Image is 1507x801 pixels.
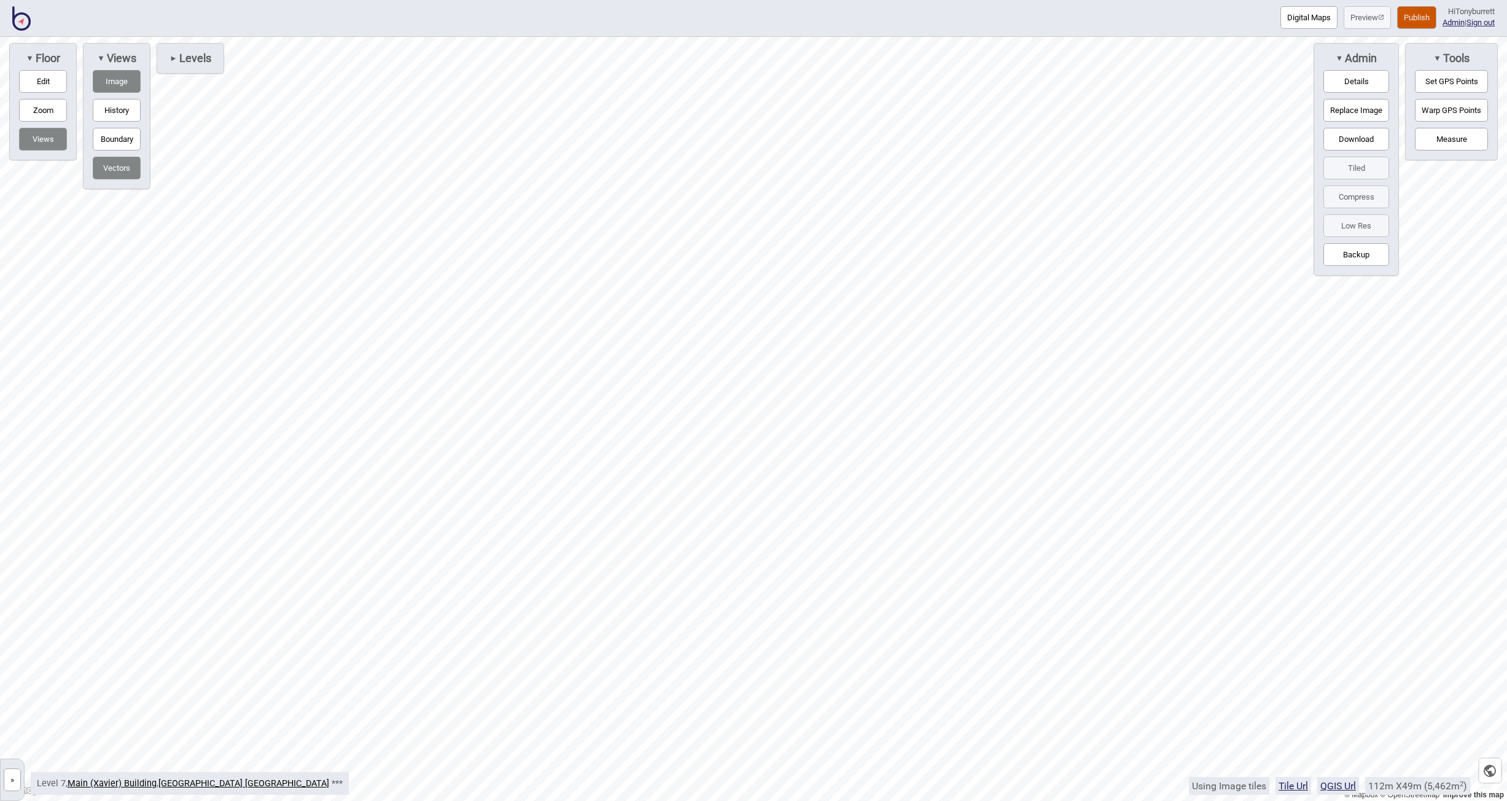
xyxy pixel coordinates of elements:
span: Floor [34,52,60,65]
span: ▼ [97,53,104,63]
button: Vectors [93,157,141,179]
a: OpenStreetMap [1380,791,1439,799]
a: Mapbox [1344,791,1378,799]
button: Details [1323,70,1389,93]
button: Edit [19,70,67,93]
span: Levels [177,52,211,65]
button: » [4,768,21,791]
button: Preview [1344,6,1391,29]
span: Tools [1441,52,1470,65]
button: Tile Url [1279,780,1308,792]
button: Digital Maps [1280,6,1338,29]
button: Backup [1323,243,1389,266]
span: Views [105,52,136,65]
button: Download [1323,128,1389,150]
button: Tiled [1323,157,1389,179]
img: BindiMaps CMS [12,6,31,31]
button: Set GPS Points [1415,70,1488,93]
button: Measure [1415,128,1488,150]
a: [GEOGRAPHIC_DATA] [GEOGRAPHIC_DATA] [158,778,329,789]
a: Map feedback [1443,791,1504,799]
button: Compress [1323,186,1389,208]
span: Admin [1343,52,1377,65]
button: Warp GPS Points [1415,99,1488,122]
button: Publish [1397,6,1436,29]
a: Mapbox logo [4,783,58,797]
span: ► [169,53,177,63]
span: ▼ [1336,53,1343,63]
a: Main (Xavier) Building [68,778,157,789]
button: Image [93,70,141,93]
button: QGIS Url [1320,780,1356,792]
button: Low Res [1323,214,1389,237]
span: | [1443,18,1466,27]
span: ▼ [26,53,33,63]
button: History [93,99,141,122]
button: Replace Image [1323,99,1389,122]
button: Boundary [93,128,141,150]
button: Views [19,128,67,150]
a: Previewpreview [1344,6,1391,29]
span: ▼ [1433,53,1441,63]
span: , [68,778,158,789]
div: Hi Tonyburrett [1443,6,1495,17]
img: preview [1378,14,1384,20]
a: » [1,772,24,785]
a: Admin [1443,18,1465,27]
button: Sign out [1466,18,1495,27]
button: Zoom [19,99,67,122]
